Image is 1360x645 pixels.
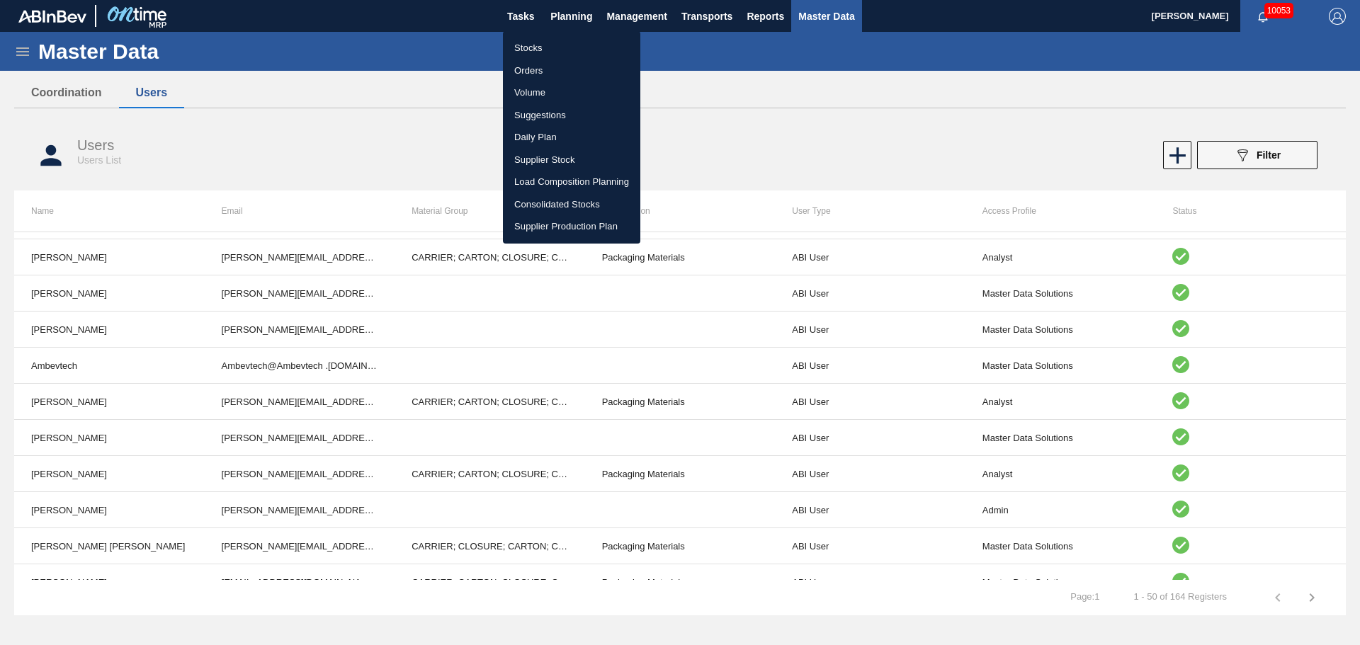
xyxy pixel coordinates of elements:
a: Suggestions [503,104,640,127]
a: Volume [503,81,640,104]
a: Supplier Stock [503,149,640,171]
a: Daily Plan [503,126,640,149]
a: Orders [503,59,640,82]
a: Load Composition Planning [503,171,640,193]
a: Stocks [503,37,640,59]
a: Supplier Production Plan [503,215,640,238]
a: Consolidated Stocks [503,193,640,216]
